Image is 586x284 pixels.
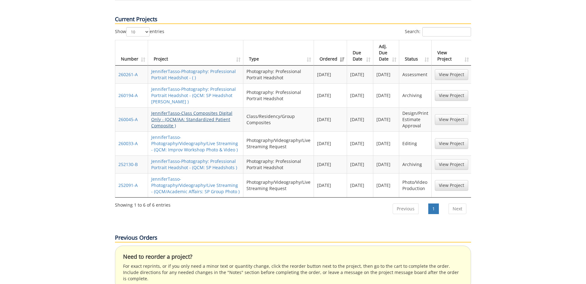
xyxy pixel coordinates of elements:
[435,180,468,191] a: View Project
[118,140,138,146] a: 260033-A
[314,155,347,173] td: [DATE]
[115,27,164,37] label: Show entries
[405,27,471,37] label: Search:
[118,71,138,77] a: 260261-A
[399,131,432,155] td: Editing
[399,173,432,197] td: Photo/Video Production
[118,161,138,167] a: 252130-B
[373,107,399,131] td: [DATE]
[428,203,439,214] a: 1
[435,138,468,149] a: View Project
[393,203,419,214] a: Previous
[115,40,148,66] th: Number: activate to sort column ascending
[123,254,463,260] h4: Need to reorder a project?
[151,110,232,129] a: JenniferTasso-Class Composites Digital Only - (QCM/AA: Standardized Patient Composite )
[449,203,466,214] a: Next
[118,116,138,122] a: 260045-A
[435,90,468,101] a: View Project
[399,66,432,83] td: Assessment
[118,92,138,98] a: 260194-A
[347,107,373,131] td: [DATE]
[347,155,373,173] td: [DATE]
[314,107,347,131] td: [DATE]
[373,155,399,173] td: [DATE]
[151,86,236,105] a: JenniferTasso-Photography: Professional Portrait Headshot - (QCM: SP Headshot [PERSON_NAME] )
[399,155,432,173] td: Archiving
[435,114,468,125] a: View Project
[373,40,399,66] th: Adj. Due Date: activate to sort column ascending
[115,234,471,242] p: Previous Orders
[314,131,347,155] td: [DATE]
[435,159,468,170] a: View Project
[243,66,314,83] td: Photography: Professional Portrait Headshot
[123,263,463,282] p: For exact reprints, or if you only need a minor text or quantity change, click the reorder button...
[243,173,314,197] td: Photography/Videography/Live Streaming Request
[115,199,171,208] div: Showing 1 to 6 of 6 entries
[347,131,373,155] td: [DATE]
[148,40,243,66] th: Project: activate to sort column ascending
[151,68,236,81] a: JenniferTasso-Photography: Professional Portrait Headshot - ( )
[314,66,347,83] td: [DATE]
[422,27,471,37] input: Search:
[347,40,373,66] th: Due Date: activate to sort column ascending
[399,107,432,131] td: Design/Print Estimate Approval
[314,83,347,107] td: [DATE]
[373,131,399,155] td: [DATE]
[243,107,314,131] td: Class/Residency/Group Composites
[399,83,432,107] td: Archiving
[314,40,347,66] th: Ordered: activate to sort column ascending
[399,40,432,66] th: Status: activate to sort column ascending
[373,173,399,197] td: [DATE]
[243,83,314,107] td: Photography: Professional Portrait Headshot
[118,182,138,188] a: 252091-A
[243,155,314,173] td: Photography: Professional Portrait Headshot
[435,69,468,80] a: View Project
[126,27,150,37] select: Showentries
[347,173,373,197] td: [DATE]
[151,158,237,170] a: JenniferTasso-Photography: Professional Portrait Headshot - (QCM: SP Headshots )
[373,66,399,83] td: [DATE]
[243,40,314,66] th: Type: activate to sort column ascending
[243,131,314,155] td: Photography/Videography/Live Streaming Request
[151,134,238,153] a: JenniferTasso-Photography/Videography/Live Streaming - (QCM: Improv Workshop Photo & Video )
[115,15,471,24] p: Current Projects
[151,176,240,194] a: JenniferTasso-Photography/Videography/Live Streaming - (QCM/Academic Affairs: SP Group Photo )
[347,66,373,83] td: [DATE]
[373,83,399,107] td: [DATE]
[314,173,347,197] td: [DATE]
[347,83,373,107] td: [DATE]
[432,40,471,66] th: View Project: activate to sort column ascending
